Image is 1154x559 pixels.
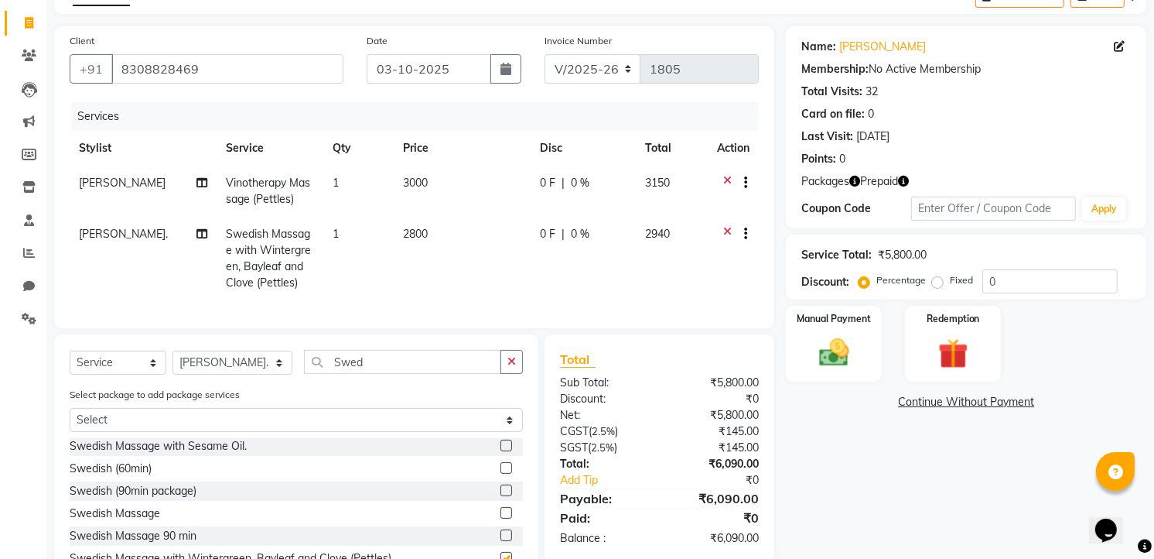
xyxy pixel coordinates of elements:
div: Points: [801,151,836,167]
div: Coupon Code [801,201,911,217]
div: ₹145.00 [660,424,771,440]
th: Total [636,131,708,166]
label: Select package to add package services [70,388,240,402]
img: _cash.svg [810,335,859,370]
div: Last Visit: [801,129,853,145]
span: 2.5% [591,441,614,454]
span: 2800 [403,227,428,241]
div: Balance : [548,530,660,547]
button: +91 [70,54,113,84]
div: Service Total: [801,247,872,263]
span: 0 % [571,226,589,242]
label: Invoice Number [545,34,612,48]
span: | [562,226,565,242]
div: Card on file: [801,106,865,122]
span: SGST [560,441,588,454]
span: Prepaid [860,173,898,190]
div: Net: [548,407,660,424]
th: Service [217,131,323,166]
div: Paid: [548,509,660,527]
a: [PERSON_NAME] [839,39,926,55]
th: Price [394,131,531,166]
div: 0 [868,106,874,122]
span: 0 F [540,226,555,242]
span: [PERSON_NAME]. [79,227,168,241]
div: 0 [839,151,845,167]
th: Qty [323,131,394,166]
div: Swedish Massage with Sesame Oil. [70,438,247,454]
span: 3150 [645,176,670,190]
th: Disc [531,131,636,166]
th: Stylist [70,131,217,166]
span: [PERSON_NAME] [79,176,166,190]
div: ₹6,090.00 [660,530,771,547]
div: [DATE] [856,129,889,145]
div: ₹6,090.00 [660,456,771,472]
span: 2940 [645,227,670,241]
div: Sub Total: [548,375,660,391]
iframe: chat widget [1089,497,1139,544]
div: Name: [801,39,836,55]
span: Packages [801,173,849,190]
div: Total Visits: [801,84,862,100]
div: No Active Membership [801,61,1131,77]
label: Manual Payment [797,312,871,326]
input: Search by Name/Mobile/Email/Code [111,54,343,84]
span: 0 F [540,175,555,191]
div: ₹145.00 [660,440,771,456]
div: ₹0 [660,509,771,527]
span: 0 % [571,175,589,191]
span: 1 [333,176,339,190]
span: 3000 [403,176,428,190]
div: ₹0 [678,472,771,489]
th: Action [708,131,759,166]
label: Date [367,34,388,48]
a: Add Tip [548,472,678,489]
label: Percentage [876,273,926,287]
div: Total: [548,456,660,472]
div: ( ) [548,440,660,456]
span: Vinotherapy Massage (Pettles) [226,176,310,206]
span: 2.5% [592,425,615,437]
div: Swedish Massage [70,506,160,522]
div: 32 [865,84,878,100]
div: ₹5,800.00 [878,247,927,263]
input: Enter Offer / Coupon Code [911,197,1076,221]
label: Fixed [950,273,973,287]
div: ₹6,090.00 [660,489,771,508]
span: CGST [560,424,589,438]
span: Total [560,352,596,368]
span: Swedish Massage with Wintergreen, Bayleaf and Clove (Pettles) [226,227,311,290]
div: Swedish (90min package) [70,483,196,499]
label: Client [70,34,94,48]
div: Swedish (60min) [70,461,152,477]
a: Continue Without Payment [789,394,1143,410]
button: Apply [1082,197,1126,221]
label: Redemption [927,312,980,326]
div: ( ) [548,424,660,440]
div: Membership: [801,61,869,77]
input: Search or Scan [304,350,501,374]
img: _gift.svg [929,335,978,372]
div: Discount: [801,274,849,290]
div: ₹5,800.00 [660,407,771,424]
div: Swedish Massage 90 min [70,528,196,544]
div: Discount: [548,391,660,407]
div: ₹0 [660,391,771,407]
div: Services [71,102,770,131]
span: | [562,175,565,191]
div: ₹5,800.00 [660,375,771,391]
div: Payable: [548,489,660,508]
span: 1 [333,227,339,241]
